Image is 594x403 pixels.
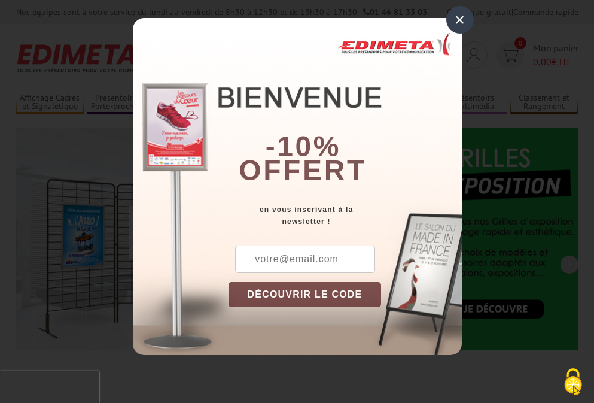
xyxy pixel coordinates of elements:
[446,6,474,34] div: ×
[558,367,588,397] img: Cookies (fenêtre modale)
[552,362,594,403] button: Cookies (fenêtre modale)
[229,282,382,307] button: DÉCOUVRIR LE CODE
[229,204,462,228] div: en vous inscrivant à la newsletter !
[239,154,367,186] font: offert
[266,131,341,162] b: -10%
[235,246,375,273] input: votre@email.com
